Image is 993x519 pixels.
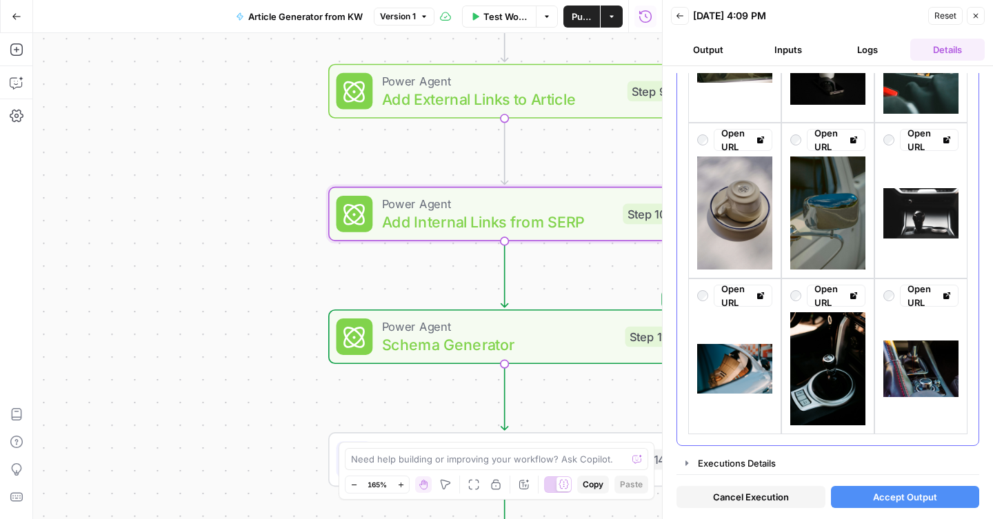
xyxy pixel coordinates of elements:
div: Open URL [907,126,951,154]
div: Power AgentAdd Internal Links from SERPStep 10 [328,187,681,241]
span: Paste [620,478,643,491]
img: photo-1674215269357-d054c611bdba [697,344,772,394]
a: Open URL [714,129,772,151]
a: Open URL [714,285,772,307]
button: Executions Details [677,452,979,474]
button: Logs [831,39,905,61]
div: LLM · GPT-4.1Prompt LLMStep 14 [328,432,681,487]
div: Open URL [721,282,765,309]
span: Version 1 [380,10,416,23]
button: Test Workflow [462,6,536,28]
g: Edge from step_10 to step_11 [501,241,508,307]
div: Open URL [907,282,951,309]
div: Step 10 [623,204,670,225]
div: Executions Details [698,456,970,470]
button: Article Generator from KW [228,6,371,28]
span: Accept Output [873,490,937,504]
span: 165% [368,479,387,490]
a: Open URL [807,129,865,151]
div: Power AgentSchema GeneratorStep 11 [328,309,681,364]
span: Reset [934,10,956,22]
button: Inputs [751,39,825,61]
div: Power AgentAdd External Links to ArticleStep 9 [328,64,681,119]
img: photo-1617163744495-919f42c90009 [790,312,865,425]
span: Schema Generator [382,334,616,356]
span: Cancel Execution [713,490,789,504]
img: photo-1565044368952-41dcd90ec5ab [883,340,959,397]
img: photo-1611757947370-294a9ba6a552 [697,156,772,269]
g: Edge from step_9 to step_10 [501,119,508,185]
button: Copy [577,476,609,493]
div: Step 9 [628,81,671,101]
div: Open URL [814,126,858,154]
a: Open URL [807,285,865,307]
span: Power Agent [382,194,614,212]
span: Test Workflow [483,10,528,23]
span: Power Agent [382,317,616,335]
span: Publish [572,10,592,23]
button: Output [671,39,745,61]
span: Add Internal Links from SERP [382,210,614,233]
button: Publish [563,6,600,28]
g: Edge from step_11 to step_14 [501,364,508,430]
span: LLM · GPT-4.1 [382,440,613,458]
span: Article Generator from KW [248,10,363,23]
img: photo-1707576708134-cbf495f6b7f9 [883,188,959,238]
span: Power Agent [382,72,619,90]
button: Version 1 [374,8,434,26]
button: Paste [614,476,648,493]
a: Open URL [900,129,959,151]
img: photo-1746831611678-7c55056127cb [790,156,865,269]
button: Details [910,39,985,61]
div: Open URL [721,126,765,154]
span: Copy [583,478,603,491]
button: Cancel Execution [676,486,825,508]
button: Reset [928,7,963,25]
button: Accept Output [831,486,980,508]
span: Add External Links to Article [382,88,619,110]
div: Step 11 [625,327,671,347]
div: Open URL [814,282,858,309]
a: Open URL [900,285,959,307]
